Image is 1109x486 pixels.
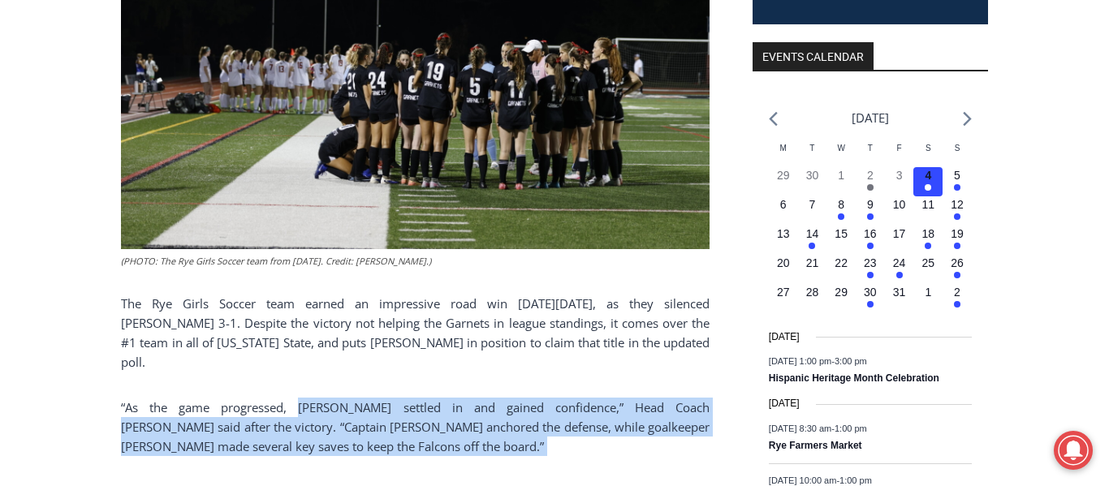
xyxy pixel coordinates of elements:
time: 10 [893,198,906,211]
time: 17 [893,227,906,240]
button: 12 Has events [943,196,972,226]
a: Next month [963,111,972,127]
a: Hispanic Heritage Month Celebration [769,372,939,385]
time: 31 [893,286,906,299]
time: 20 [777,256,790,269]
button: 30 [798,167,827,196]
em: Has events [954,184,960,191]
time: 14 [806,227,819,240]
em: Has events [954,213,960,220]
em: Has events [896,272,903,278]
h2: Events Calendar [753,42,874,70]
time: 12 [951,198,964,211]
em: Has events [867,301,874,308]
figcaption: (PHOTO: The Rye Girls Soccer team from [DATE]. Credit: [PERSON_NAME].) [121,254,710,269]
time: 5 [954,169,960,182]
time: 3 [896,169,903,182]
span: T [868,144,873,153]
li: [DATE] [852,107,889,129]
time: 7 [809,198,816,211]
span: [DATE] 10:00 am [769,475,837,485]
div: Monday [769,142,798,167]
time: 21 [806,256,819,269]
span: 1:00 pm [835,423,867,432]
time: [DATE] [769,329,800,345]
em: Has events [925,184,931,191]
div: Sunday [943,142,972,167]
a: Rye Farmers Market [769,440,862,453]
time: 25 [922,256,935,269]
time: 29 [777,169,790,182]
button: 1 [826,167,856,196]
p: “As the game progressed, [PERSON_NAME] settled in and gained confidence,” Head Coach [PERSON_NAME... [121,398,710,456]
button: 9 Has events [856,196,885,226]
button: 29 [769,167,798,196]
a: Previous month [769,111,778,127]
em: Has events [925,243,931,249]
button: 24 Has events [885,255,914,284]
span: 1:00 pm [839,475,872,485]
time: 9 [867,198,874,211]
button: 25 [913,255,943,284]
span: 3:00 pm [835,356,867,366]
time: 28 [806,286,819,299]
span: F [897,144,902,153]
time: - [769,356,867,366]
span: T [809,144,814,153]
em: Has events [954,243,960,249]
button: 17 [885,226,914,255]
button: 18 Has events [913,226,943,255]
button: 31 [885,284,914,313]
time: 4 [925,169,931,182]
time: 13 [777,227,790,240]
time: 2 [867,169,874,182]
em: Has events [867,184,874,191]
time: 30 [864,286,877,299]
time: - [769,423,867,432]
time: 23 [864,256,877,269]
span: W [837,144,844,153]
span: M [780,144,787,153]
button: 8 Has events [826,196,856,226]
span: [DATE] 1:00 pm [769,356,831,366]
em: Has events [867,243,874,249]
button: 20 [769,255,798,284]
time: 1 [838,169,844,182]
button: 6 [769,196,798,226]
button: 21 [798,255,827,284]
button: 16 Has events [856,226,885,255]
button: 14 Has events [798,226,827,255]
time: 29 [835,286,848,299]
button: 27 [769,284,798,313]
button: 1 [913,284,943,313]
button: 5 Has events [943,167,972,196]
button: 3 [885,167,914,196]
button: 30 Has events [856,284,885,313]
button: 13 [769,226,798,255]
button: 28 [798,284,827,313]
button: 10 [885,196,914,226]
time: 15 [835,227,848,240]
time: 18 [922,227,935,240]
button: 22 [826,255,856,284]
button: 7 [798,196,827,226]
time: 6 [780,198,787,211]
div: Friday [885,142,914,167]
time: 11 [922,198,935,211]
div: Saturday [913,142,943,167]
time: 8 [838,198,844,211]
em: Has events [838,213,844,220]
div: Thursday [856,142,885,167]
span: S [926,144,931,153]
time: 2 [954,286,960,299]
button: 26 Has events [943,255,972,284]
time: [DATE] [769,396,800,411]
span: [DATE] 8:30 am [769,423,831,432]
time: 24 [893,256,906,269]
em: Has events [809,243,815,249]
em: Has events [954,272,960,278]
time: 26 [951,256,964,269]
time: - [769,475,872,485]
button: 2 Has events [856,167,885,196]
p: The Rye Girls Soccer team earned an impressive road win [DATE][DATE], as they silenced [PERSON_NA... [121,294,710,372]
